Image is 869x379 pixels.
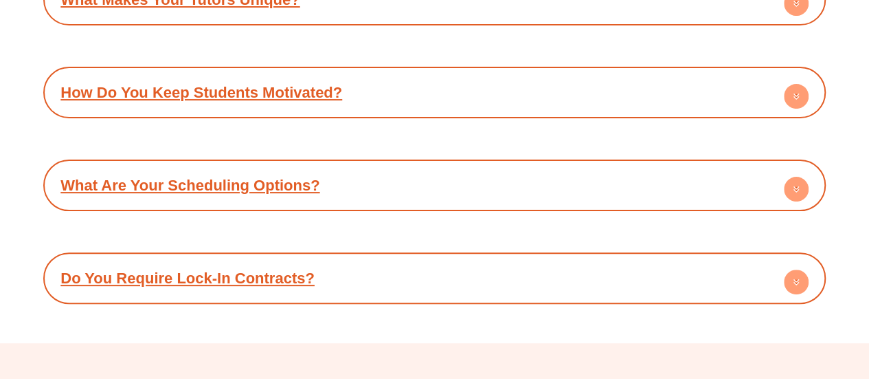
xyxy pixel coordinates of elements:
[60,270,315,287] a: Do You Require Lock-In Contracts?
[60,84,342,101] a: How Do You Keep Students Motivated?
[50,166,819,204] div: What Are Your Scheduling Options?
[50,259,819,297] div: Do You Require Lock-In Contracts?
[800,313,869,379] iframe: Chat Widget
[60,177,319,194] a: What Are Your Scheduling Options?
[50,74,819,111] div: How Do You Keep Students Motivated?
